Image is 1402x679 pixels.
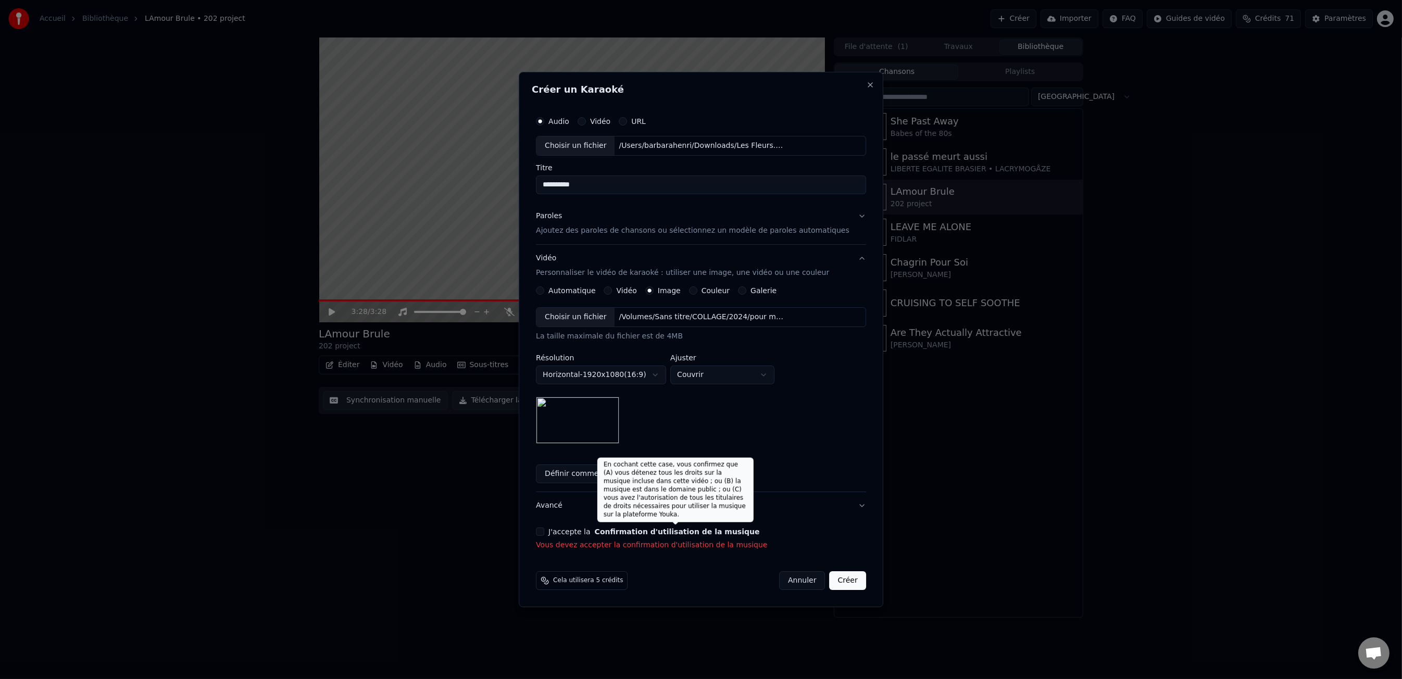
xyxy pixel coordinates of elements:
[548,287,595,294] label: Automatique
[536,492,866,519] button: Avancé
[553,576,623,585] span: Cela utilisera 5 crédits
[536,136,615,155] div: Choisir un fichier
[597,458,754,522] div: En cochant cette case, vous confirmez que (A) vous détenez tous les droits sur la musique incluse...
[536,164,866,171] label: Titre
[658,287,681,294] label: Image
[536,245,866,286] button: VidéoPersonnaliser le vidéo de karaoké : utiliser une image, une vidéo ou une couleur
[670,354,774,361] label: Ajuster
[750,287,777,294] label: Galerie
[536,268,829,278] p: Personnaliser le vidéo de karaoké : utiliser une image, une vidéo ou une couleur
[548,528,759,535] label: J'accepte la
[536,211,562,221] div: Paroles
[536,540,866,550] p: Vous devez accepter la confirmation d'utilisation de la musique
[615,141,792,151] div: /Users/barbarahenri/Downloads/Les Fleurs.mp3
[536,331,866,342] div: La taille maximale du fichier est de 4MB
[536,308,615,326] div: Choisir un fichier
[631,118,646,125] label: URL
[779,571,825,590] button: Annuler
[536,253,829,278] div: Vidéo
[617,287,637,294] label: Vidéo
[548,118,569,125] label: Audio
[536,286,866,492] div: VidéoPersonnaliser le vidéo de karaoké : utiliser une image, une vidéo ou une couleur
[536,354,666,361] label: Résolution
[536,464,642,483] button: Définir comme Prédéfini
[615,312,792,322] div: /Volumes/Sans titre/COLLAGE/2024/pour maman 1.jpeg
[532,85,870,94] h2: Créer un Karaoké
[536,225,849,236] p: Ajoutez des paroles de chansons ou sélectionnez un modèle de paroles automatiques
[536,203,866,244] button: ParolesAjoutez des paroles de chansons ou sélectionnez un modèle de paroles automatiques
[702,287,730,294] label: Couleur
[590,118,610,125] label: Vidéo
[595,528,760,535] button: J'accepte la
[830,571,866,590] button: Créer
